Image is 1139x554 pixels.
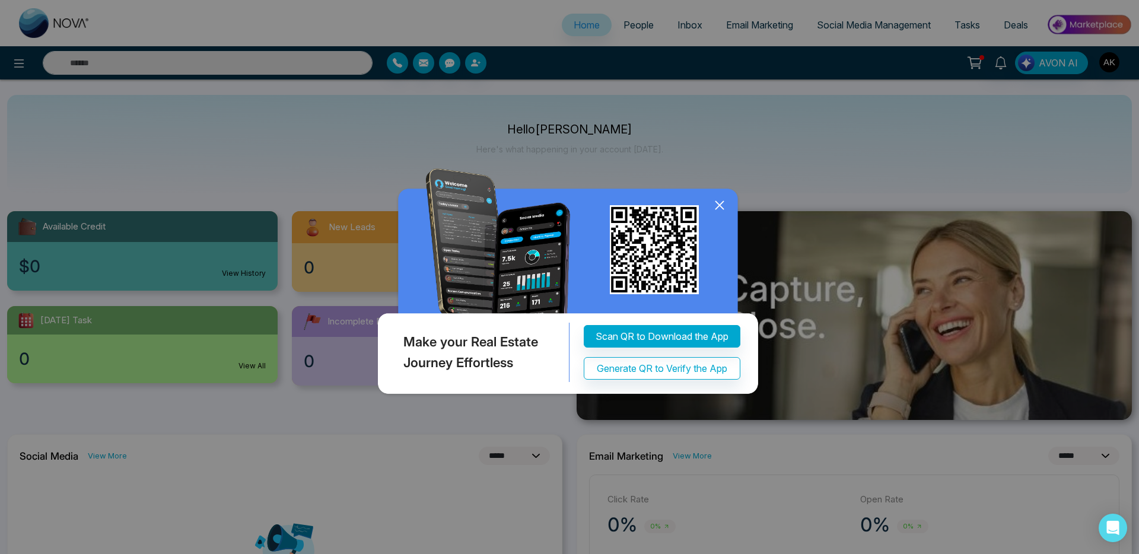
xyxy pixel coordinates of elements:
[610,205,699,294] img: qr_for_download_app.png
[375,323,569,382] div: Make your Real Estate Journey Effortless
[375,168,764,399] img: QRModal
[584,357,740,380] button: Generate QR to Verify the App
[584,325,740,348] button: Scan QR to Download the App
[1099,514,1127,542] div: Open Intercom Messenger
